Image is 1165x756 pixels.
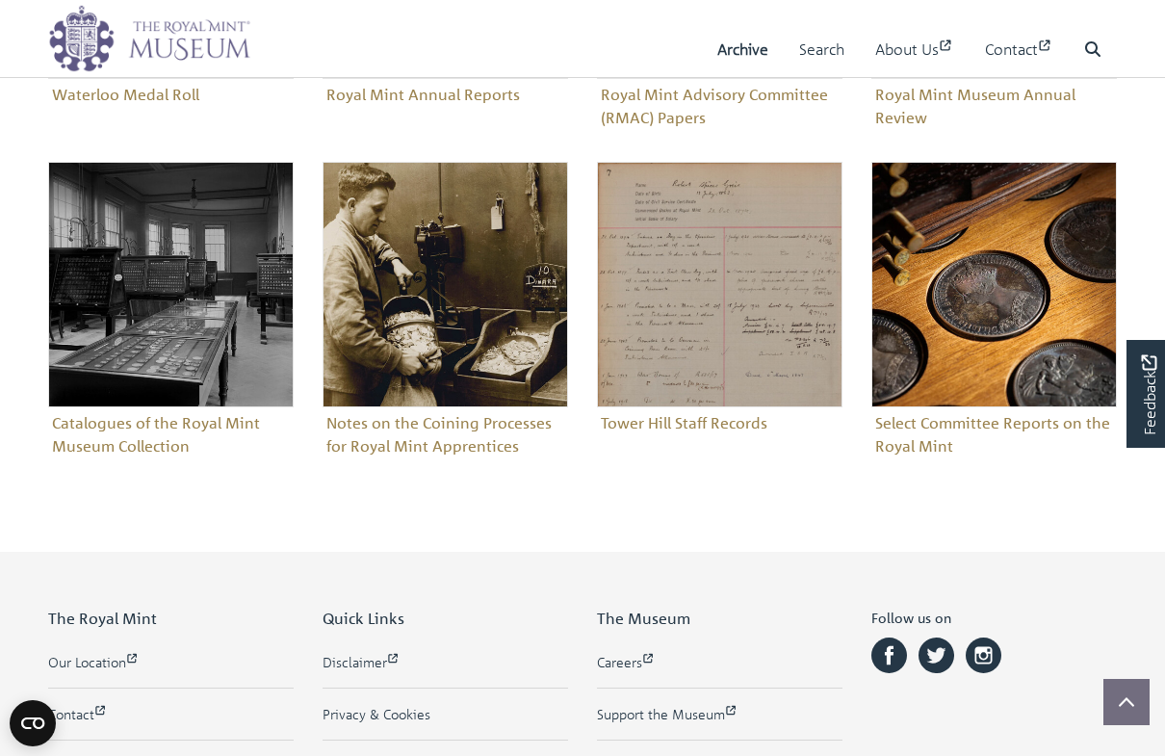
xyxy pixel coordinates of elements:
a: Notes on the Coining Processes for Royal Mint ApprenticesNotes on the Coining Processes for Royal... [323,162,568,461]
a: Search [799,22,844,77]
div: Sub-collection [308,162,582,490]
a: Support the Museum [597,704,842,724]
a: Archive [717,22,768,77]
span: Feedback [1137,355,1160,435]
a: Tower Hill Staff RecordsTower Hill Staff Records [597,162,842,438]
img: Notes on the Coining Processes for Royal Mint Apprentices [323,162,568,407]
div: Sub-collection [34,162,308,490]
img: logo_wide.png [48,5,250,72]
span: The Museum [597,609,690,628]
a: Our Location [48,652,294,672]
div: Sub-collection [857,162,1131,490]
img: Catalogues of the Royal Mint Museum Collection [48,162,294,407]
a: Catalogues of the Royal Mint Museum CollectionCatalogues of the Royal Mint Museum Collection [48,162,294,461]
img: Select Committee Reports on the Royal Mint [871,162,1117,407]
a: Would you like to provide feedback? [1126,340,1165,448]
a: Privacy & Cookies [323,704,568,724]
a: Select Committee Reports on the Royal MintSelect Committee Reports on the Royal Mint [871,162,1117,461]
span: The Royal Mint [48,609,157,628]
button: Scroll to top [1103,679,1150,725]
a: About Us [875,22,954,77]
span: Quick Links [323,609,404,628]
button: Open CMP widget [10,700,56,746]
h6: Follow us on [871,610,1117,634]
div: Sub-collection [582,162,857,490]
a: Contact [48,704,294,724]
a: Contact [985,22,1053,77]
img: Tower Hill Staff Records [597,162,842,407]
a: Careers [597,652,842,672]
a: Disclaimer [323,652,568,672]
